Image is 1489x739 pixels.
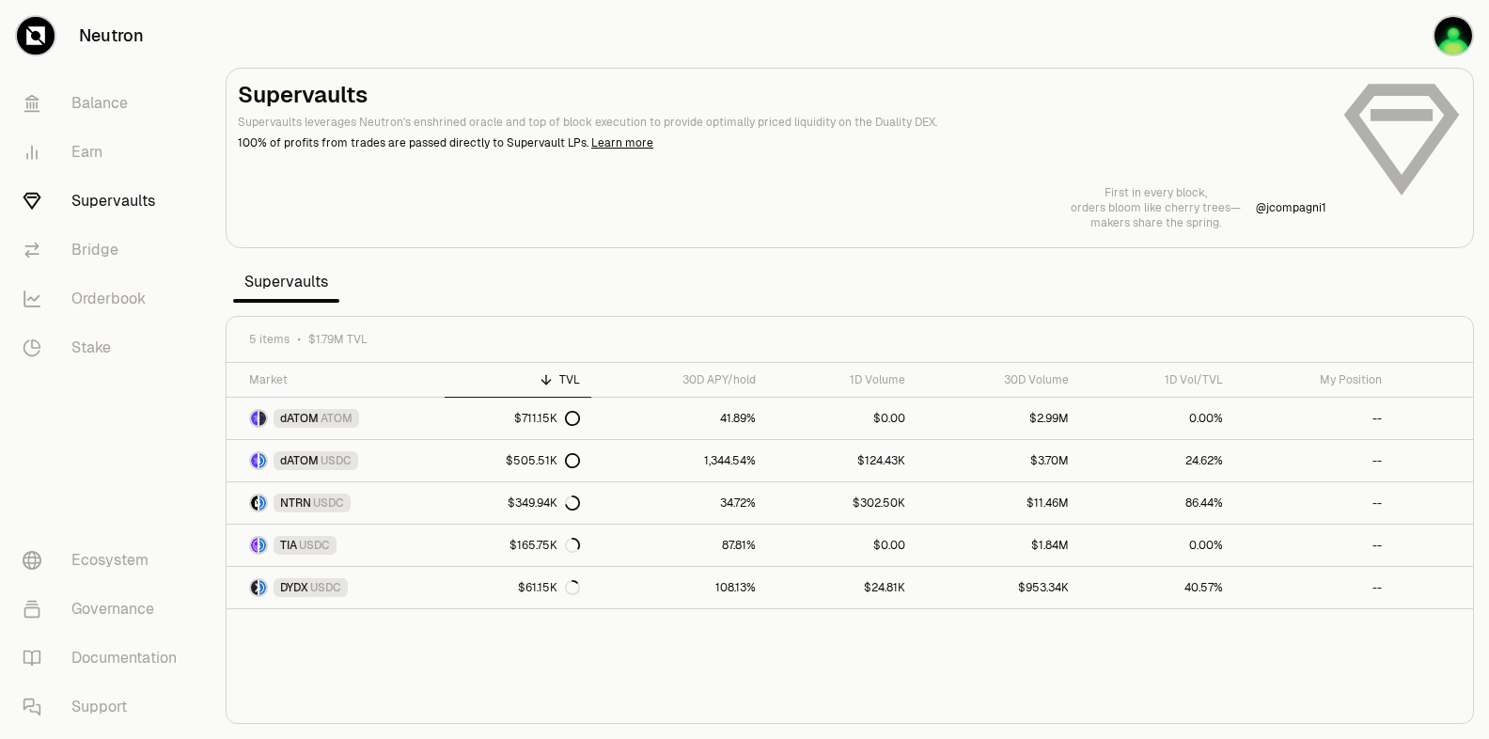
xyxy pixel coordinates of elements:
a: $349.94K [445,482,591,524]
img: USDC Logo [259,580,266,595]
a: $1.84M [917,525,1080,566]
a: $165.75K [445,525,591,566]
a: Ecosystem [8,536,203,585]
a: $2.99M [917,398,1080,439]
a: $0.00 [767,398,917,439]
div: $349.94K [508,495,580,511]
a: -- [1234,567,1394,608]
span: USDC [321,453,352,468]
a: $711.15K [445,398,591,439]
img: dATOM Logo [251,453,258,468]
span: $1.79M TVL [308,332,368,347]
span: ATOM [321,411,353,426]
a: NTRN LogoUSDC LogoNTRNUSDC [227,482,445,524]
span: 5 items [249,332,290,347]
div: My Position [1246,372,1383,387]
a: 40.57% [1080,567,1233,608]
a: Stake [8,323,203,372]
a: 0.00% [1080,398,1233,439]
a: Balance [8,79,203,128]
img: USDC Logo [259,538,266,553]
a: $3.70M [917,440,1080,481]
div: 1D Volume [778,372,905,387]
a: -- [1234,525,1394,566]
span: TIA [280,538,297,553]
a: 24.62% [1080,440,1233,481]
img: USDC Logo [259,495,266,511]
a: Supervaults [8,177,203,226]
p: First in every block, [1071,185,1241,200]
div: 30D Volume [928,372,1069,387]
a: Learn more [591,135,653,150]
img: dATOM Logo [251,411,258,426]
a: Earn [8,128,203,177]
a: $302.50K [767,482,917,524]
span: USDC [310,580,341,595]
span: Supervaults [233,263,339,301]
a: $11.46M [917,482,1080,524]
a: dATOM LogoUSDC LogodATOMUSDC [227,440,445,481]
div: 30D APY/hold [603,372,757,387]
div: $61.15K [518,580,580,595]
span: USDC [299,538,330,553]
a: Documentation [8,634,203,683]
a: 0.00% [1080,525,1233,566]
a: 41.89% [591,398,768,439]
a: -- [1234,398,1394,439]
span: dATOM [280,453,319,468]
div: $165.75K [509,538,580,553]
div: Market [249,372,433,387]
a: -- [1234,482,1394,524]
p: Supervaults leverages Neutron's enshrined oracle and top of block execution to provide optimally ... [238,114,1326,131]
img: USDC Logo [259,453,266,468]
a: $0.00 [767,525,917,566]
a: 86.44% [1080,482,1233,524]
a: $24.81K [767,567,917,608]
a: 87.81% [591,525,768,566]
p: orders bloom like cherry trees— [1071,200,1241,215]
a: $124.43K [767,440,917,481]
a: $505.51K [445,440,591,481]
div: $711.15K [514,411,580,426]
img: Ledger X [1434,17,1472,55]
a: 1,344.54% [591,440,768,481]
a: $61.15K [445,567,591,608]
img: TIA Logo [251,538,258,553]
span: dATOM [280,411,319,426]
a: TIA LogoUSDC LogoTIAUSDC [227,525,445,566]
a: 34.72% [591,482,768,524]
a: 108.13% [591,567,768,608]
span: NTRN [280,495,311,511]
h2: Supervaults [238,80,1326,110]
a: dATOM LogoATOM LogodATOMATOM [227,398,445,439]
a: Orderbook [8,275,203,323]
div: $505.51K [506,453,580,468]
p: @ jcompagni1 [1256,200,1326,215]
p: 100% of profits from trades are passed directly to Supervault LPs. [238,134,1326,151]
img: DYDX Logo [251,580,258,595]
div: TVL [456,372,580,387]
img: ATOM Logo [259,411,266,426]
a: First in every block,orders bloom like cherry trees—makers share the spring. [1071,185,1241,230]
a: Governance [8,585,203,634]
span: DYDX [280,580,308,595]
p: makers share the spring. [1071,215,1241,230]
span: USDC [313,495,344,511]
a: -- [1234,440,1394,481]
a: Bridge [8,226,203,275]
a: @jcompagni1 [1256,200,1326,215]
img: NTRN Logo [251,495,258,511]
a: Support [8,683,203,731]
div: 1D Vol/TVL [1091,372,1222,387]
a: DYDX LogoUSDC LogoDYDXUSDC [227,567,445,608]
a: $953.34K [917,567,1080,608]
